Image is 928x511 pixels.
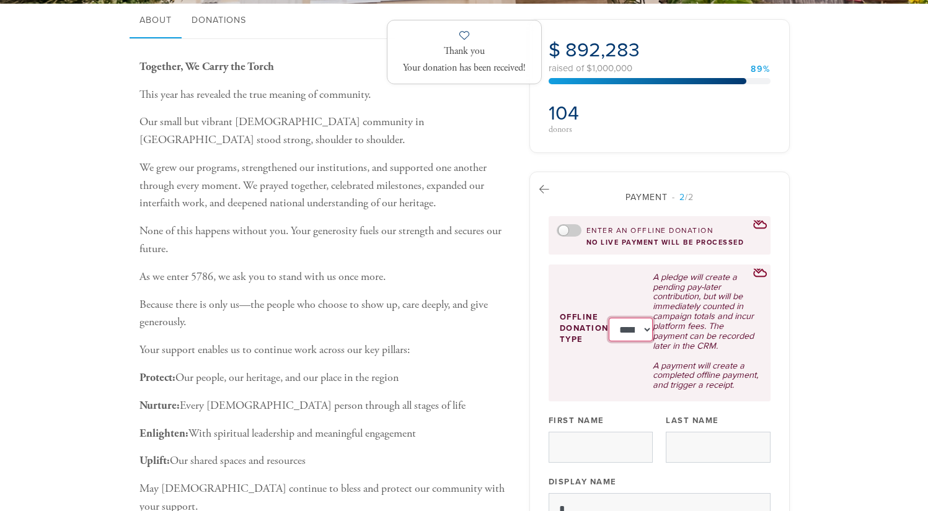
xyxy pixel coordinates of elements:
[549,191,771,204] div: Payment
[560,312,609,346] label: Offline donation type
[139,398,180,413] b: Nurture:
[672,192,694,203] span: /2
[653,273,759,351] p: A pledge will create a pending pay-later contribution, but will be immediately counted in campaig...
[139,159,510,212] p: We grew our programs, strengthened our institutions, and supported one another through every mome...
[549,102,656,125] h2: 104
[139,426,188,440] b: Enlighten:
[586,225,714,236] label: Enter an offline donation
[565,38,640,62] span: 892,283
[557,238,762,247] div: no live payment will be processed
[139,453,170,468] b: Uplift:
[139,296,510,332] p: Because there is only us—the people who choose to show up, care deeply, and give generously.
[139,341,510,359] p: Your support enables us to continue work across our key pillars:
[182,4,256,38] a: Donations
[679,192,685,203] span: 2
[139,397,510,415] p: Every [DEMOGRAPHIC_DATA] person through all stages of life
[444,45,485,57] span: Thank you
[139,59,274,74] b: Together, We Carry the Torch
[130,4,182,38] a: About
[139,268,510,286] p: As we enter 5786, we ask you to stand with us once more.
[549,415,604,426] label: First Name
[751,65,771,74] div: 89%
[403,62,526,74] span: Your donation has been received!
[666,415,719,426] label: Last Name
[139,86,510,104] p: This year has revealed the true meaning of community.
[549,476,617,487] label: Display Name
[549,125,656,134] div: donors
[139,369,510,387] p: Our people, our heritage, and our place in the region
[139,113,510,149] p: Our small but vibrant [DEMOGRAPHIC_DATA] community in [GEOGRAPHIC_DATA] stood strong, shoulder to...
[139,425,510,443] p: With spiritual leadership and meaningful engagement
[139,222,510,258] p: None of this happens without you. Your generosity fuels our strength and secures our future.
[653,361,759,391] p: A payment will create a completed offline payment, and trigger a receipt.
[139,452,510,470] p: Our shared spaces and resources
[139,370,175,385] b: Protect:
[549,64,771,73] div: raised of $1,000,000
[549,38,560,62] span: $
